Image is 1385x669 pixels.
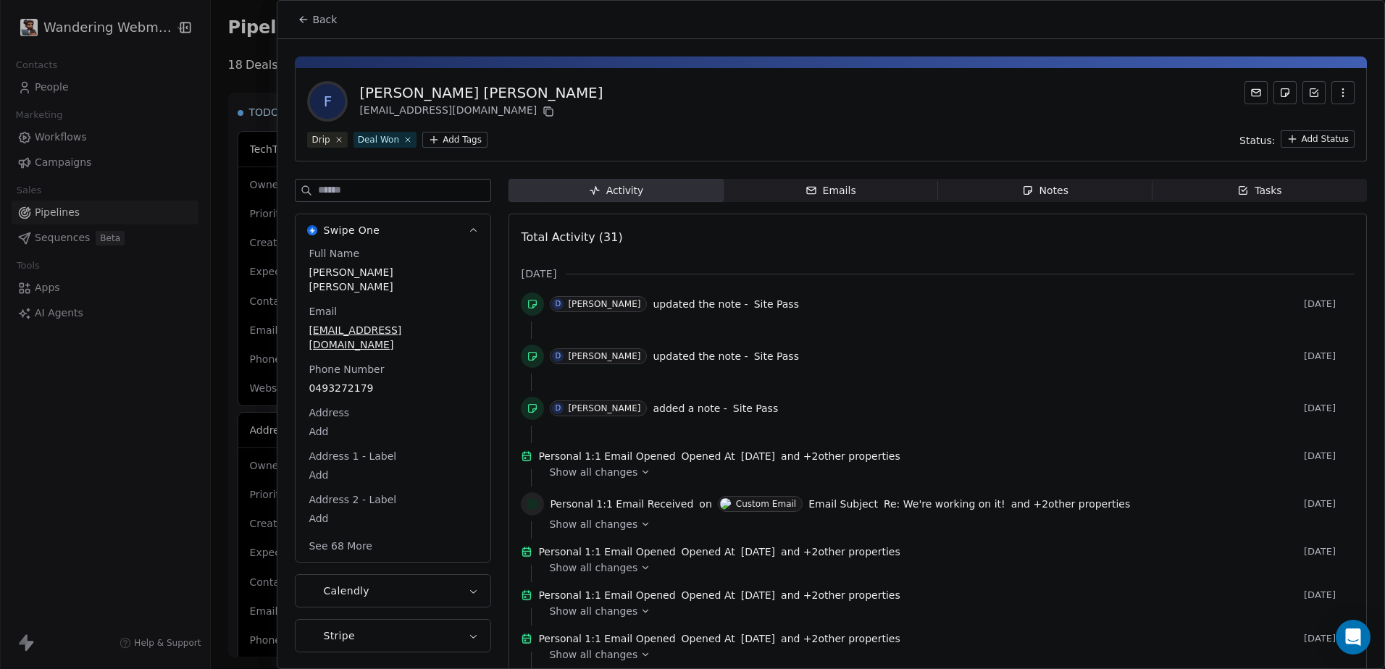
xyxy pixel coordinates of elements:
[538,544,675,559] span: Personal 1:1 Email Opened
[306,405,352,420] span: Address
[568,403,640,413] div: [PERSON_NAME]
[682,588,735,602] span: Opened At
[549,560,1344,575] a: Show all changes
[306,492,399,507] span: Address 2 - Label
[359,83,603,103] div: [PERSON_NAME] [PERSON_NAME]
[568,299,640,309] div: [PERSON_NAME]
[741,588,775,602] span: [DATE]
[781,449,900,463] span: and + 2 other properties
[754,295,799,313] a: Site Pass
[682,544,735,559] span: Opened At
[1237,183,1282,198] div: Tasks
[1304,350,1355,362] span: [DATE]
[538,588,675,602] span: Personal 1:1 Email Opened
[556,298,561,310] div: D
[306,304,340,319] span: Email
[1304,298,1355,310] span: [DATE]
[289,7,346,33] button: Back
[741,631,775,646] span: [DATE]
[296,214,490,246] button: Swipe OneSwipe One
[296,620,490,652] button: StripeStripe
[306,449,399,463] span: Address 1 - Label
[549,465,1344,479] a: Show all changes
[296,246,490,562] div: Swipe OneSwipe One
[310,84,345,119] span: F
[781,588,900,602] span: and + 2 other properties
[1304,589,1355,601] span: [DATE]
[1304,403,1355,414] span: [DATE]
[736,499,796,509] div: Custom Email
[653,297,748,311] span: updated the note -
[309,468,477,482] span: Add
[1022,183,1068,198] div: Notes
[521,266,556,281] span: [DATE]
[568,351,640,361] div: [PERSON_NAME]
[1336,620,1371,655] div: Open Intercom Messenger
[549,604,1344,618] a: Show all changes
[549,560,637,575] span: Show all changes
[653,349,748,363] span: updated the note -
[653,401,727,416] span: added a note -
[422,132,488,148] button: Add Tags
[1304,450,1355,462] span: [DATE]
[311,133,330,146] div: Drip
[323,628,355,643] span: Stripe
[358,133,399,146] div: Deal Won
[806,183,856,198] div: Emails
[781,631,900,646] span: and + 2 other properties
[312,12,337,27] span: Back
[884,497,1005,511] span: Re: We're working on it!
[741,544,775,559] span: [DATE]
[1239,133,1275,148] span: Status:
[306,246,362,261] span: Full Name
[306,362,387,376] span: Phone Number
[549,604,637,618] span: Show all changes
[556,350,561,362] div: D
[733,403,778,414] span: Site Pass
[556,403,561,414] div: D
[781,544,900,559] span: and + 2 other properties
[682,631,735,646] span: Opened At
[754,348,799,365] a: Site Pass
[1304,633,1355,644] span: [DATE]
[699,497,711,511] span: on
[359,103,603,120] div: [EMAIL_ADDRESS][DOMAIN_NAME]
[309,323,477,352] span: [EMAIL_ADDRESS][DOMAIN_NAME]
[538,449,675,463] span: Personal 1:1 Email Opened
[538,631,675,646] span: Personal 1:1 Email Opened
[682,449,735,463] span: Opened At
[1304,498,1355,510] span: [DATE]
[323,223,380,237] span: Swipe One
[309,265,477,294] span: [PERSON_NAME] [PERSON_NAME]
[720,498,731,510] img: C
[808,497,878,511] span: Email Subject
[307,586,317,596] img: Calendly
[309,511,477,526] span: Add
[296,575,490,607] button: CalendlyCalendly
[309,381,477,395] span: 0493272179
[323,584,369,598] span: Calendly
[549,647,637,662] span: Show all changes
[1281,130,1355,148] button: Add Status
[1304,546,1355,557] span: [DATE]
[307,631,317,641] img: Stripe
[754,350,799,362] span: Site Pass
[309,424,477,439] span: Add
[549,517,1344,531] a: Show all changes
[733,400,778,417] a: Site Pass
[1011,497,1131,511] span: and + 2 other properties
[549,517,637,531] span: Show all changes
[741,449,775,463] span: [DATE]
[549,647,1344,662] a: Show all changes
[550,497,693,511] span: Personal 1:1 Email Received
[754,298,799,310] span: Site Pass
[549,465,637,479] span: Show all changes
[307,225,317,235] img: Swipe One
[300,533,381,559] button: See 68 More
[521,230,622,244] span: Total Activity (31)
